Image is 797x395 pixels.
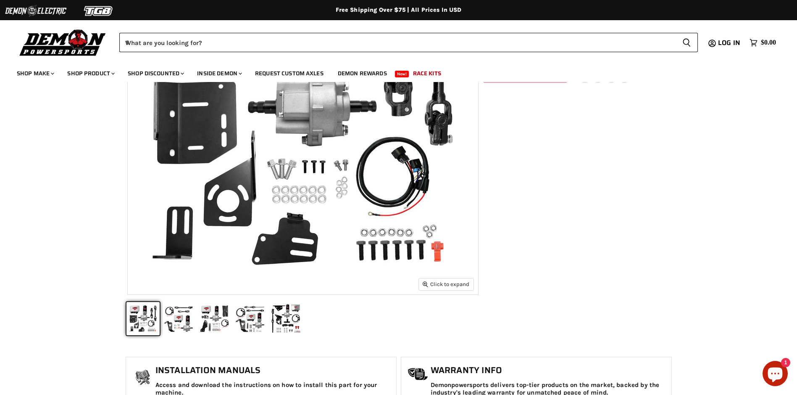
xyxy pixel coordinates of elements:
[121,65,189,82] a: Shop Discounted
[132,368,153,389] img: install_manual-icon.png
[714,39,745,47] a: Log in
[395,71,409,77] span: New!
[234,302,267,335] button: IMAGE thumbnail
[191,65,247,82] a: Inside Demon
[17,27,109,57] img: Demon Powersports
[676,33,698,52] button: Search
[198,302,231,335] button: IMAGE thumbnail
[407,65,447,82] a: Race Kits
[331,65,393,82] a: Demon Rewards
[718,37,740,48] span: Log in
[126,302,160,335] button: IMAGE thumbnail
[61,65,120,82] a: Shop Product
[119,33,698,52] form: Product
[155,366,392,376] h1: Installation Manuals
[419,278,473,290] button: Click to expand
[162,302,195,335] button: IMAGE thumbnail
[760,361,790,388] inbox-online-store-chat: Shopify online store chat
[11,61,774,82] ul: Main menu
[11,65,59,82] a: Shop Make
[269,302,302,335] button: IMAGE thumbnail
[119,33,676,52] input: When autocomplete results are available use up and down arrows to review and enter to select
[408,368,429,381] img: warranty-icon.png
[67,3,130,19] img: TGB Logo 2
[423,281,469,287] span: Click to expand
[431,366,667,376] h1: Warranty Info
[761,39,776,47] span: $0.00
[4,3,67,19] img: Demon Electric Logo 2
[63,6,735,14] div: Free Shipping Over $75 | All Prices In USD
[249,65,330,82] a: Request Custom Axles
[745,37,780,49] a: $0.00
